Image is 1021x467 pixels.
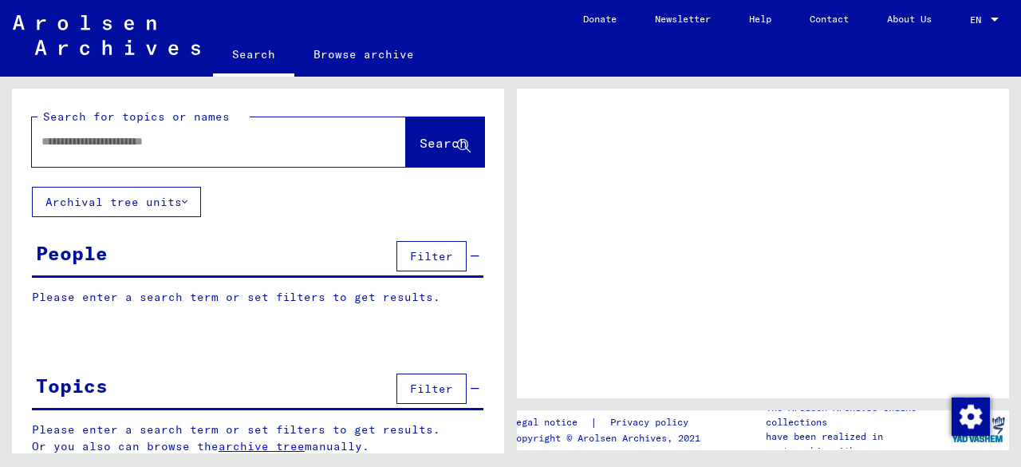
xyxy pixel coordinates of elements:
a: archive tree [219,439,305,453]
img: yv_logo.png [948,410,1008,449]
p: The Arolsen Archives online collections [766,401,948,429]
div: Topics [36,371,108,400]
button: Filter [396,241,467,271]
img: Arolsen_neg.svg [13,15,200,55]
a: Privacy policy [597,414,708,431]
a: Legal notice [510,414,590,431]
div: People [36,239,108,267]
a: Search [213,35,294,77]
button: Archival tree units [32,187,201,217]
span: Filter [410,382,453,396]
span: Filter [410,249,453,263]
button: Filter [396,374,467,404]
mat-label: Search for topics or names [43,109,230,124]
button: Search [406,117,484,167]
img: Change consent [952,398,990,436]
a: Browse archive [294,35,433,73]
p: Please enter a search term or set filters to get results. Or you also can browse the manually. [32,421,484,455]
div: | [510,414,708,431]
p: Copyright © Arolsen Archives, 2021 [510,431,708,445]
span: Search [420,135,467,151]
span: EN [970,14,987,26]
p: Please enter a search term or set filters to get results. [32,289,483,306]
p: have been realized in partnership with [766,429,948,458]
